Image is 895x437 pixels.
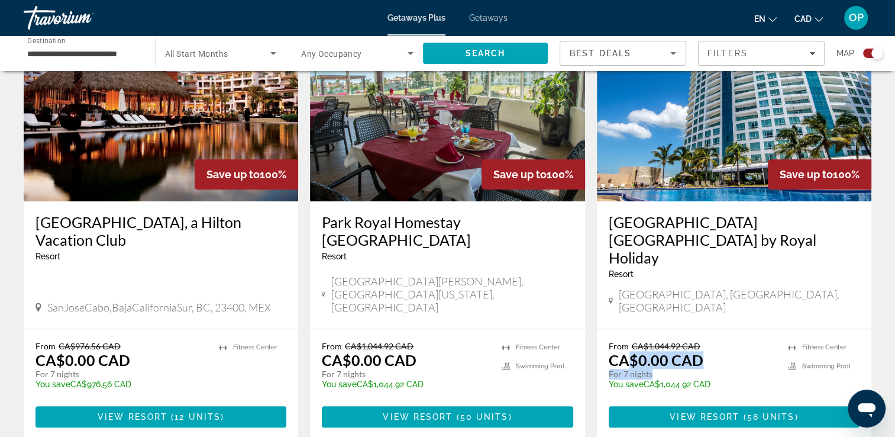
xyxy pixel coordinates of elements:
span: Any Occupancy [301,49,362,59]
button: User Menu [841,5,871,30]
span: CA$1,044.92 CAD [345,341,413,351]
span: View Resort [98,412,167,422]
span: CA$976.56 CAD [59,341,121,351]
a: Park Royal Homestay [GEOGRAPHIC_DATA] [322,213,573,249]
span: ( ) [739,412,798,422]
span: From [35,341,56,351]
span: All Start Months [165,49,228,59]
p: For 7 nights [35,369,207,380]
span: ( ) [453,412,512,422]
span: Resort [322,252,347,261]
span: Filters [707,49,748,58]
span: 12 units [175,412,221,422]
span: CA$1,044.92 CAD [632,341,700,351]
img: Cabo Azul, a Hilton Vacation Club [24,12,298,201]
span: Swimming Pool [802,362,851,370]
span: Resort [609,269,634,279]
a: Getaways [469,13,508,23]
span: Fitness Center [802,343,846,351]
button: Search [423,43,548,64]
span: Destination [27,36,66,44]
span: View Resort [383,412,453,422]
span: You save [609,380,644,389]
div: 100% [195,159,298,189]
img: Park Royal Beach Resort Mazatlán by Royal Holiday [597,12,871,201]
p: CA$0.00 CAD [35,351,130,369]
p: For 7 nights [609,369,776,380]
span: From [322,341,342,351]
iframe: Button to launch messaging window [848,390,886,428]
button: View Resort(58 units) [609,406,860,428]
span: Swimming Pool [516,362,564,370]
span: en [754,14,765,24]
a: [GEOGRAPHIC_DATA] [GEOGRAPHIC_DATA] by Royal Holiday [609,213,860,266]
span: 50 units [460,412,509,422]
input: Select destination [27,47,140,61]
p: For 7 nights [322,369,489,380]
span: Fitness Center [516,343,560,351]
span: You save [35,380,70,389]
span: Map [836,45,854,62]
button: Change language [754,10,777,27]
mat-select: Sort by [570,46,676,60]
a: Getaways Plus [387,13,445,23]
span: [GEOGRAPHIC_DATA][PERSON_NAME], [GEOGRAPHIC_DATA][US_STATE], [GEOGRAPHIC_DATA] [331,275,573,314]
span: SanJoseCabo,BajaCaliforniaSur, BC, 23400, MEX [47,301,271,314]
button: Change currency [794,10,823,27]
p: CA$1,044.92 CAD [322,380,489,389]
span: From [609,341,629,351]
img: Park Royal Homestay Los Cabos [310,12,584,201]
span: 58 units [747,412,795,422]
p: CA$0.00 CAD [609,351,703,369]
p: CA$1,044.92 CAD [609,380,776,389]
p: CA$0.00 CAD [322,351,416,369]
span: ( ) [167,412,224,422]
span: Best Deals [570,49,631,58]
span: Fitness Center [233,343,277,351]
div: 100% [482,159,585,189]
button: Filters [698,41,825,66]
a: Travorium [24,2,142,33]
span: [GEOGRAPHIC_DATA], [GEOGRAPHIC_DATA], [GEOGRAPHIC_DATA] [619,288,860,314]
span: CAD [794,14,812,24]
span: You save [322,380,357,389]
span: Resort [35,252,60,261]
div: 100% [768,159,871,189]
span: OP [849,12,864,24]
span: Save up to [206,168,260,181]
button: View Resort(50 units) [322,406,573,428]
span: Search [465,49,505,58]
p: CA$976.56 CAD [35,380,207,389]
span: Save up to [780,168,833,181]
button: View Resort(12 units) [35,406,286,428]
span: Save up to [493,168,547,181]
span: View Resort [670,412,739,422]
a: [GEOGRAPHIC_DATA], a Hilton Vacation Club [35,213,286,249]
